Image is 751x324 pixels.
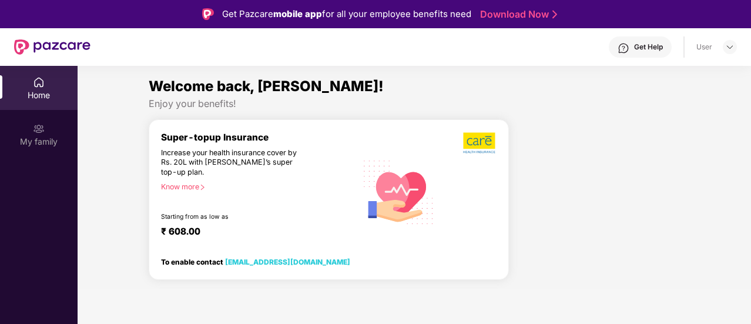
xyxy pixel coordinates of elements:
[696,42,712,52] div: User
[463,132,497,154] img: b5dec4f62d2307b9de63beb79f102df3.png
[273,8,322,19] strong: mobile app
[161,213,307,221] div: Starting from as low as
[149,98,680,110] div: Enjoy your benefits!
[202,8,214,20] img: Logo
[199,184,206,191] span: right
[357,149,441,234] img: svg+xml;base64,PHN2ZyB4bWxucz0iaHR0cDovL3d3dy53My5vcmcvMjAwMC9zdmciIHhtbG5zOnhsaW5rPSJodHRwOi8vd3...
[33,123,45,135] img: svg+xml;base64,PHN2ZyB3aWR0aD0iMjAiIGhlaWdodD0iMjAiIHZpZXdCb3g9IjAgMCAyMCAyMCIgZmlsbD0ibm9uZSIgeG...
[149,78,384,95] span: Welcome back, [PERSON_NAME]!
[552,8,557,21] img: Stroke
[634,42,663,52] div: Get Help
[480,8,554,21] a: Download Now
[161,258,350,266] div: To enable contact
[14,39,90,55] img: New Pazcare Logo
[161,182,350,191] div: Know more
[161,148,306,178] div: Increase your health insurance cover by Rs. 20L with [PERSON_NAME]’s super top-up plan.
[225,258,350,266] a: [EMAIL_ADDRESS][DOMAIN_NAME]
[33,76,45,88] img: svg+xml;base64,PHN2ZyBpZD0iSG9tZSIgeG1sbnM9Imh0dHA6Ly93d3cudzMub3JnLzIwMDAvc3ZnIiB3aWR0aD0iMjAiIG...
[161,226,345,240] div: ₹ 608.00
[725,42,735,52] img: svg+xml;base64,PHN2ZyBpZD0iRHJvcGRvd24tMzJ4MzIiIHhtbG5zPSJodHRwOi8vd3d3LnczLm9yZy8yMDAwL3N2ZyIgd2...
[618,42,629,54] img: svg+xml;base64,PHN2ZyBpZD0iSGVscC0zMngzMiIgeG1sbnM9Imh0dHA6Ly93d3cudzMub3JnLzIwMDAvc3ZnIiB3aWR0aD...
[222,7,471,21] div: Get Pazcare for all your employee benefits need
[161,132,357,143] div: Super-topup Insurance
